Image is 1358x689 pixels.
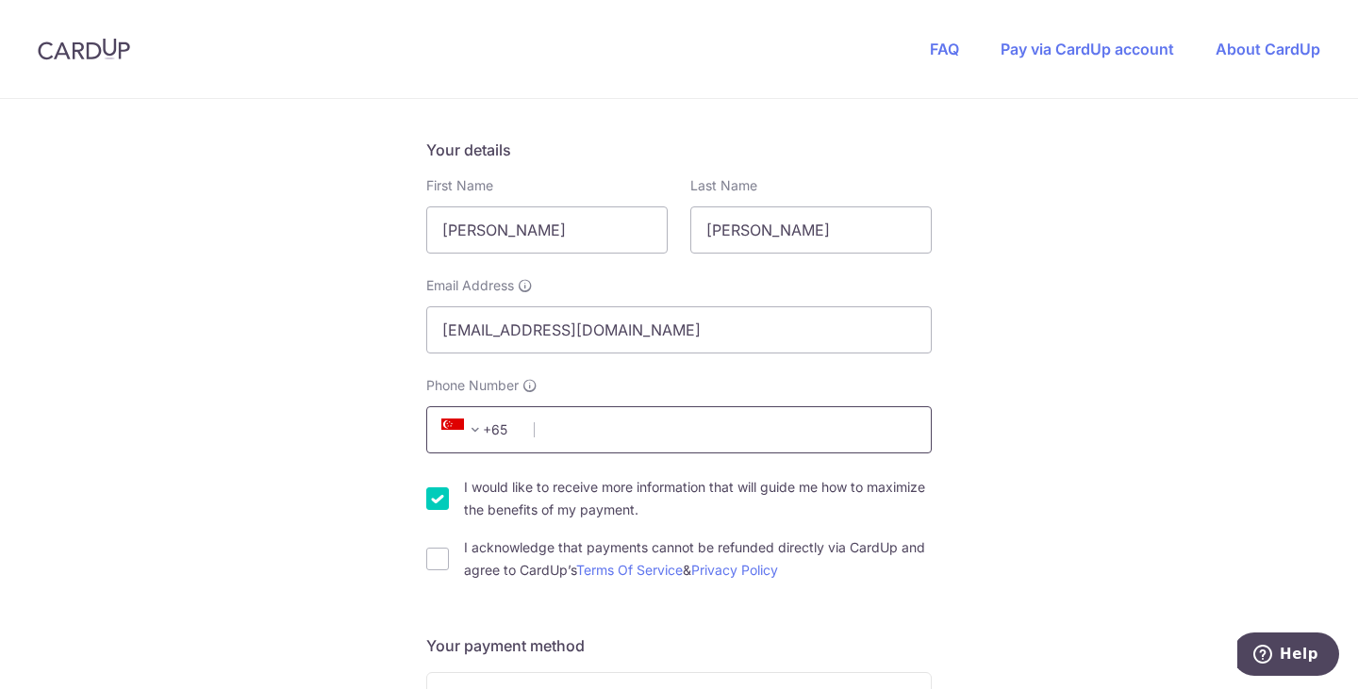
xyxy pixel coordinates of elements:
input: First name [426,206,668,254]
span: Email Address [426,276,514,295]
iframe: Opens a widget where you can find more information [1237,632,1339,680]
label: First Name [426,176,493,195]
img: CardUp [38,38,130,60]
a: Terms Of Service [576,562,683,578]
label: Last Name [690,176,757,195]
input: Last name [690,206,932,254]
label: I would like to receive more information that will guide me how to maximize the benefits of my pa... [464,476,932,521]
span: Phone Number [426,376,519,395]
label: I acknowledge that payments cannot be refunded directly via CardUp and agree to CardUp’s & [464,536,932,582]
a: Pay via CardUp account [1001,40,1174,58]
h5: Your payment method [426,634,932,657]
a: About CardUp [1216,40,1320,58]
h5: Your details [426,139,932,161]
input: Email address [426,306,932,353]
span: +65 [436,418,521,441]
a: FAQ [930,40,959,58]
a: Privacy Policy [691,562,778,578]
span: +65 [441,418,487,441]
